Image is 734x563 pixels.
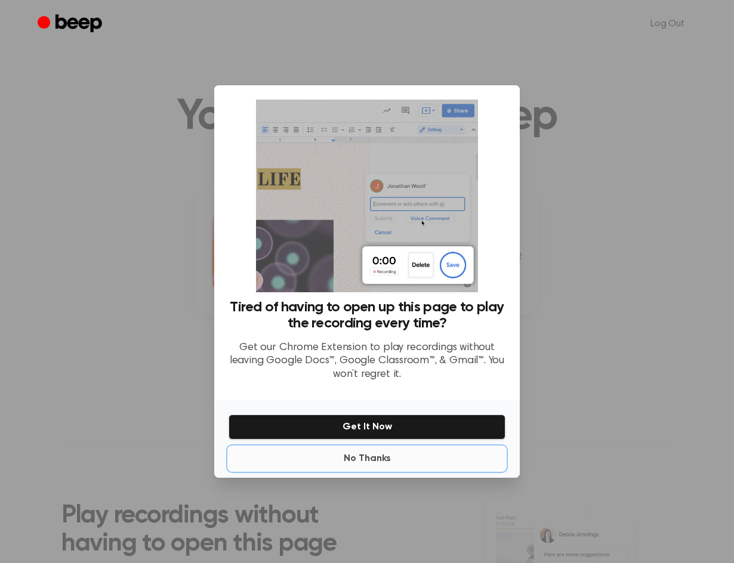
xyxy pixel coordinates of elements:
[229,447,505,471] button: No Thanks
[229,299,505,332] h3: Tired of having to open up this page to play the recording every time?
[229,341,505,382] p: Get our Chrome Extension to play recordings without leaving Google Docs™, Google Classroom™, & Gm...
[639,10,696,38] a: Log Out
[256,100,477,292] img: Beep extension in action
[229,414,505,440] button: Get It Now
[38,13,105,36] a: Beep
